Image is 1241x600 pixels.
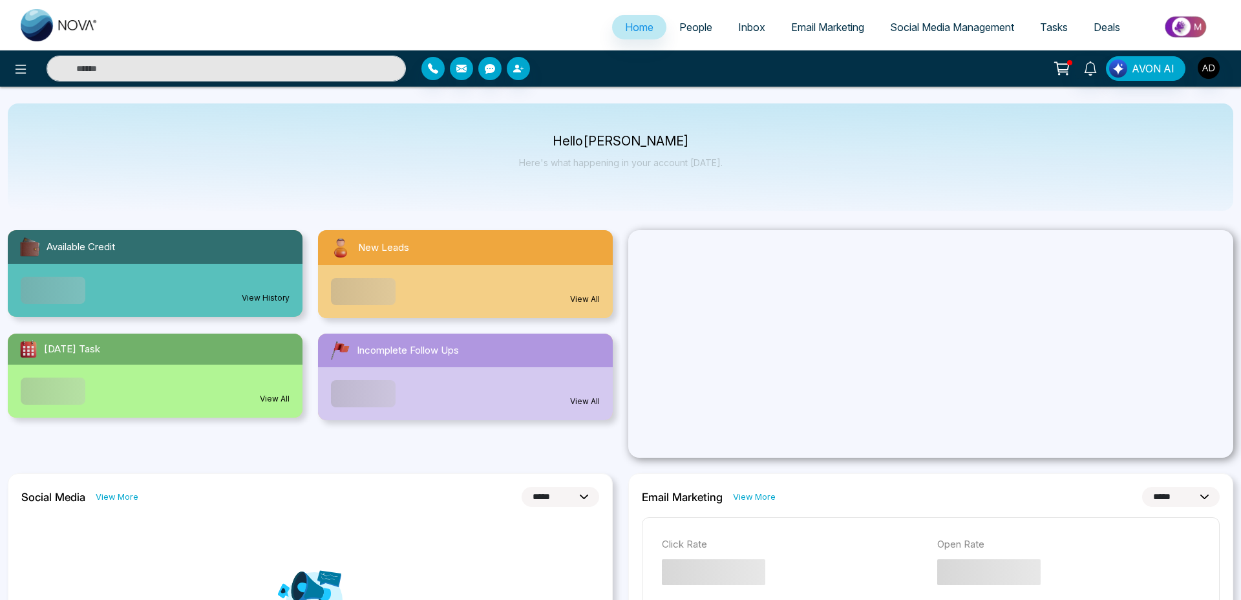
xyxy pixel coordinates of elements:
[21,9,98,41] img: Nova CRM Logo
[44,342,100,357] span: [DATE] Task
[1198,57,1220,79] img: User Avatar
[1040,21,1068,34] span: Tasks
[1106,56,1185,81] button: AVON AI
[519,157,723,168] p: Here's what happening in your account [DATE].
[877,15,1027,39] a: Social Media Management
[1132,61,1174,76] span: AVON AI
[1140,12,1233,41] img: Market-place.gif
[570,396,600,407] a: View All
[21,491,85,504] h2: Social Media
[625,21,653,34] span: Home
[738,21,765,34] span: Inbox
[242,292,290,304] a: View History
[778,15,877,39] a: Email Marketing
[662,537,924,552] p: Click Rate
[733,491,776,503] a: View More
[570,294,600,305] a: View All
[937,537,1200,552] p: Open Rate
[47,240,115,255] span: Available Credit
[96,491,138,503] a: View More
[18,235,41,259] img: availableCredit.svg
[328,339,352,362] img: followUps.svg
[358,241,409,255] span: New Leads
[328,235,353,260] img: newLeads.svg
[1094,21,1120,34] span: Deals
[18,339,39,359] img: todayTask.svg
[725,15,778,39] a: Inbox
[1027,15,1081,39] a: Tasks
[1081,15,1133,39] a: Deals
[666,15,725,39] a: People
[357,343,459,358] span: Incomplete Follow Ups
[519,136,723,147] p: Hello [PERSON_NAME]
[890,21,1014,34] span: Social Media Management
[679,21,712,34] span: People
[310,334,620,420] a: Incomplete Follow UpsView All
[612,15,666,39] a: Home
[310,230,620,318] a: New LeadsView All
[642,491,723,504] h2: Email Marketing
[260,393,290,405] a: View All
[1109,59,1127,78] img: Lead Flow
[791,21,864,34] span: Email Marketing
